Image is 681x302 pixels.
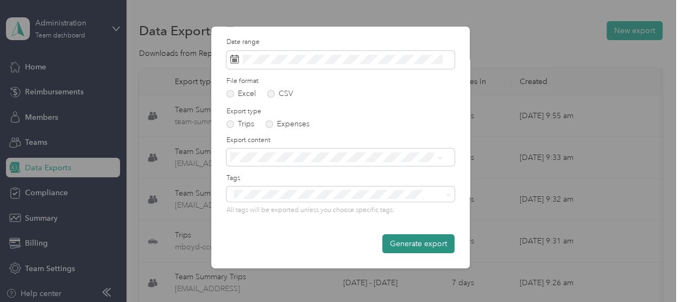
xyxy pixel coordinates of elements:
label: Trips [226,120,254,128]
iframe: Everlance-gr Chat Button Frame [620,241,681,302]
label: Excel [226,90,256,98]
label: Export type [226,107,455,117]
p: All tags will be exported unless you choose specific tags. [226,205,455,215]
label: Date range [226,37,455,47]
label: CSV [267,90,293,98]
label: Expenses [266,120,310,128]
label: File format [226,76,455,86]
button: Generate export [382,234,455,253]
label: Export content [226,136,455,145]
label: Tags [226,174,455,183]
